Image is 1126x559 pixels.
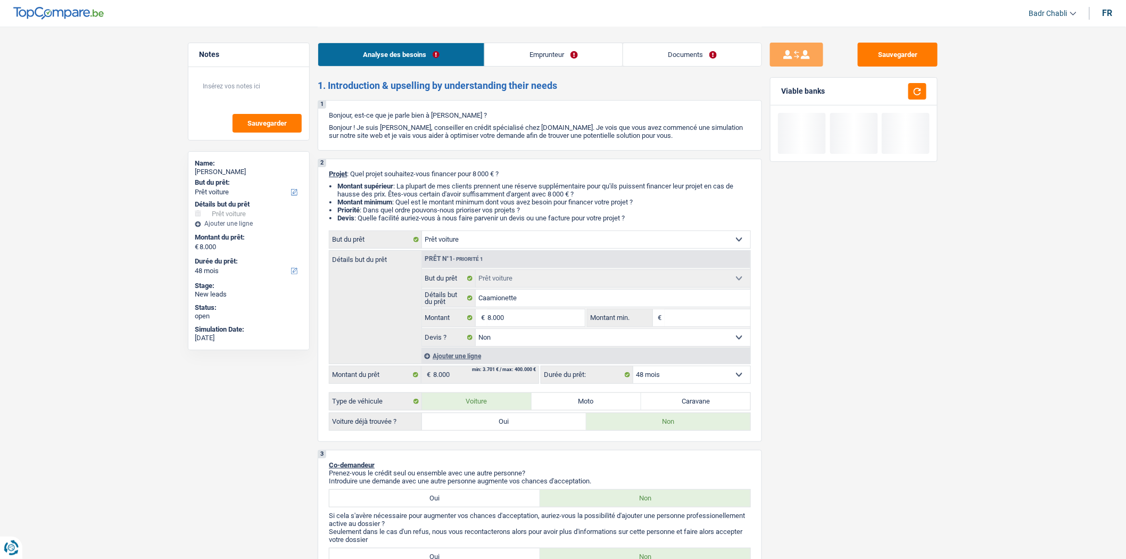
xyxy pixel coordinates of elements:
li: : Quel est le montant minimum dont vous avez besoin pour financer votre projet ? [337,198,751,206]
label: Détails but du prêt [422,290,476,307]
li: : Dans quel ordre pouvons-nous prioriser vos projets ? [337,206,751,214]
div: 1 [318,101,326,109]
span: € [476,309,487,326]
h2: 1. Introduction & upselling by understanding their needs [318,80,762,92]
h5: Notes [199,50,299,59]
p: Seulement dans le cas d'un refus, nous vous recontacterons alors pour avoir plus d'informations s... [329,528,751,544]
li: : La plupart de mes clients prennent une réserve supplémentaire pour qu'ils puissent financer leu... [337,182,751,198]
span: € [653,309,665,326]
img: TopCompare Logo [13,7,104,20]
div: Stage: [195,282,303,290]
label: Montant [422,309,476,326]
p: : Quel projet souhaitez-vous financer pour 8 000 € ? [329,170,751,178]
a: Analyse des besoins [318,43,484,66]
label: Voiture [422,393,532,410]
span: Projet [329,170,347,178]
div: 2 [318,159,326,167]
label: Montant min. [587,309,652,326]
div: Viable banks [781,87,825,96]
a: Badr Chabli [1021,5,1077,22]
div: min: 3.701 € / max: 400.000 € [472,367,536,372]
div: Prêt n°1 [422,256,486,262]
p: Bonjour, est-ce que je parle bien à [PERSON_NAME] ? [329,111,751,119]
label: But du prêt [422,270,476,287]
label: Moto [532,393,641,410]
div: [DATE] [195,334,303,342]
li: : Quelle facilité auriez-vous à nous faire parvenir un devis ou une facture pour votre projet ? [337,214,751,222]
label: Type de véhicule [329,393,422,410]
label: Durée du prêt: [195,257,301,266]
div: Ajouter une ligne [421,348,750,364]
label: Voiture déjà trouvée ? [329,413,422,430]
a: Documents [623,43,761,66]
span: Sauvegarder [247,120,287,127]
label: Caravane [641,393,751,410]
label: Montant du prêt [329,366,421,383]
span: € [195,243,198,251]
div: Ajouter une ligne [195,220,303,227]
div: open [195,312,303,320]
div: 3 [318,450,326,458]
span: - Priorité 1 [453,256,483,262]
p: Prenez-vous le crédit seul ou ensemble avec une autre personne? [329,469,751,477]
span: Co-demandeur [329,461,375,469]
strong: Montant minimum [337,198,392,206]
label: Non [586,413,751,430]
label: Oui [329,490,540,507]
div: Name: [195,159,303,168]
label: Détails but du prêt [329,251,421,263]
label: Devis ? [422,329,476,346]
label: But du prêt [329,231,422,248]
a: Emprunteur [485,43,623,66]
button: Sauvegarder [858,43,938,67]
p: Si cela s'avère nécessaire pour augmenter vos chances d'acceptation, auriez-vous la possibilité d... [329,512,751,528]
div: Status: [195,303,303,312]
div: New leads [195,290,303,299]
span: Devis [337,214,354,222]
label: But du prêt: [195,178,301,187]
div: Détails but du prêt [195,200,303,209]
strong: Priorité [337,206,360,214]
p: Introduire une demande avec une autre personne augmente vos chances d'acceptation. [329,477,751,485]
label: Durée du prêt: [541,366,633,383]
strong: Montant supérieur [337,182,393,190]
label: Oui [422,413,586,430]
span: € [421,366,433,383]
button: Sauvegarder [233,114,302,133]
div: [PERSON_NAME] [195,168,303,176]
div: Simulation Date: [195,325,303,334]
label: Montant du prêt: [195,233,301,242]
label: Non [540,490,751,507]
p: Bonjour ! Je suis [PERSON_NAME], conseiller en crédit spécialisé chez [DOMAIN_NAME]. Je vois que ... [329,124,751,139]
span: Badr Chabli [1029,9,1067,18]
div: fr [1103,8,1113,18]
